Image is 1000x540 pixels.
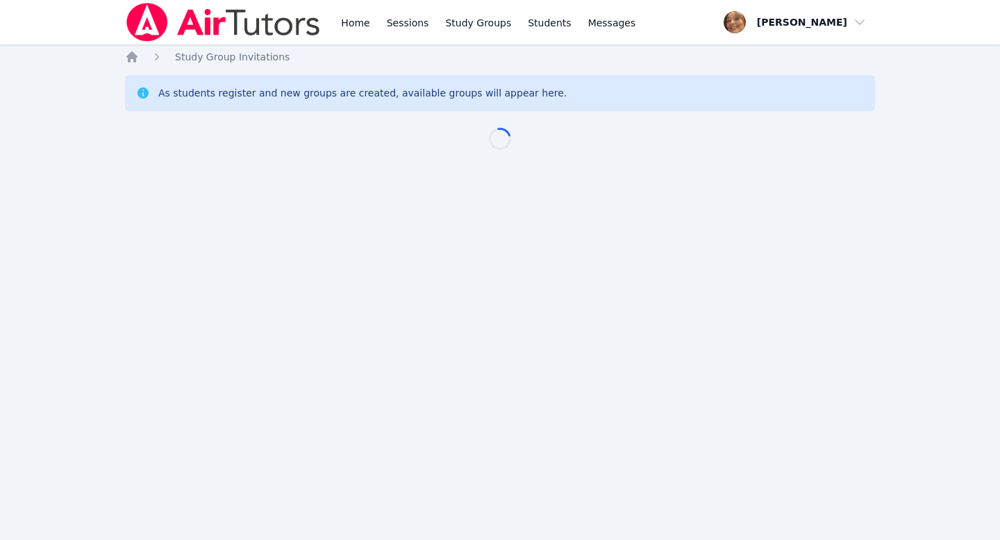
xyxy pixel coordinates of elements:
div: As students register and new groups are created, available groups will appear here. [158,86,567,100]
nav: Breadcrumb [125,50,875,64]
span: Messages [588,16,636,30]
a: Study Group Invitations [175,50,290,64]
img: Air Tutors [125,3,322,42]
span: Study Group Invitations [175,51,290,62]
